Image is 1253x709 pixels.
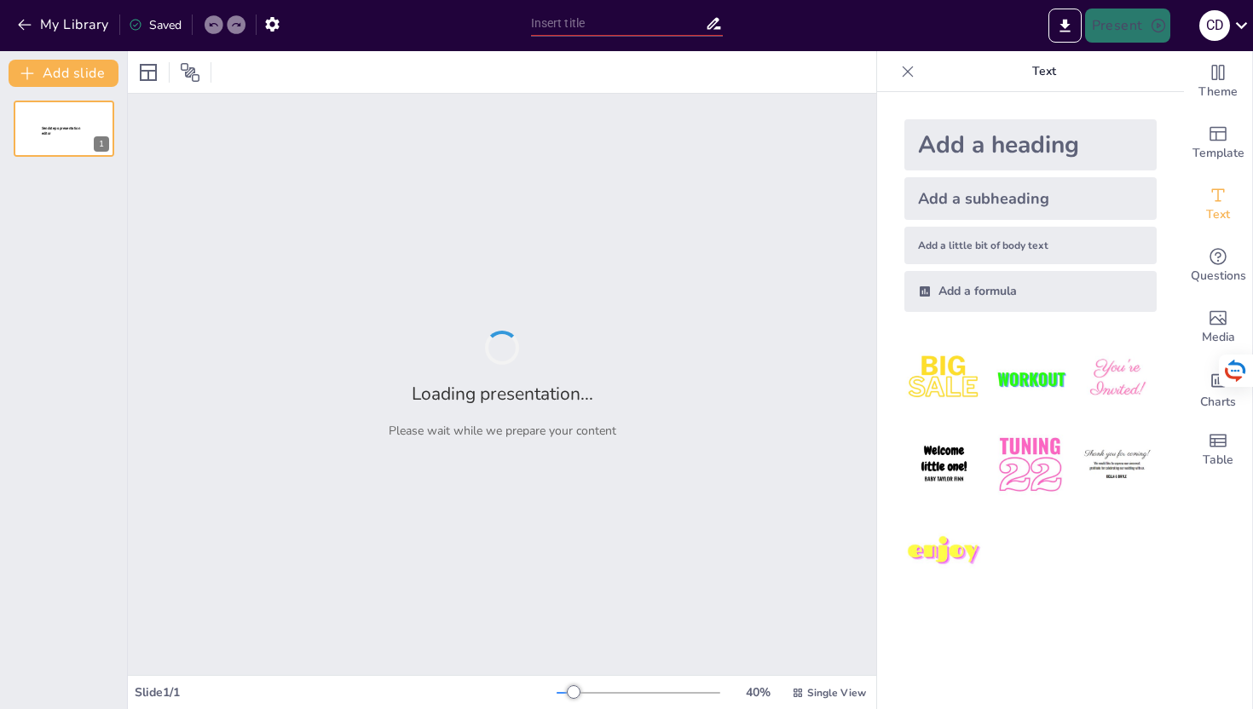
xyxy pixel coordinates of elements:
span: Single View [807,686,866,700]
span: Questions [1191,267,1246,285]
span: Charts [1200,393,1236,412]
p: Please wait while we prepare your content [389,423,616,439]
span: Text [1206,205,1230,224]
img: 3.jpeg [1077,339,1157,418]
button: Present [1085,9,1170,43]
div: C D [1199,10,1230,41]
div: Add ready made slides [1184,112,1252,174]
div: Add charts and graphs [1184,358,1252,419]
div: 1 [94,136,109,152]
h2: Loading presentation... [412,382,593,406]
button: Add slide [9,60,118,87]
img: 6.jpeg [1077,425,1157,504]
span: Theme [1198,83,1238,101]
span: Table [1203,451,1233,470]
div: 40 % [737,684,778,700]
div: Saved [129,17,182,33]
div: Layout [135,59,162,86]
button: C D [1199,9,1230,43]
div: Add a little bit of body text [904,227,1157,264]
span: Sendsteps presentation editor [42,126,80,135]
img: 4.jpeg [904,425,984,504]
div: Get real-time input from your audience [1184,235,1252,297]
div: Add text boxes [1184,174,1252,235]
div: Slide 1 / 1 [135,684,557,700]
span: Template [1192,144,1244,163]
div: Add a heading [904,119,1157,170]
div: 1 [14,101,114,157]
p: Text [921,51,1167,92]
img: 1.jpeg [904,339,984,418]
button: My Library [13,11,116,38]
div: Add a formula [904,271,1157,312]
img: 5.jpeg [990,425,1070,504]
span: Media [1202,328,1235,347]
img: 2.jpeg [990,339,1070,418]
span: Position [180,62,200,83]
input: Insert title [531,11,705,36]
button: Export to PowerPoint [1048,9,1082,43]
img: 7.jpeg [904,512,984,591]
div: Add images, graphics, shapes or video [1184,297,1252,358]
div: Change the overall theme [1184,51,1252,112]
div: Add a table [1184,419,1252,481]
div: Add a subheading [904,177,1157,220]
